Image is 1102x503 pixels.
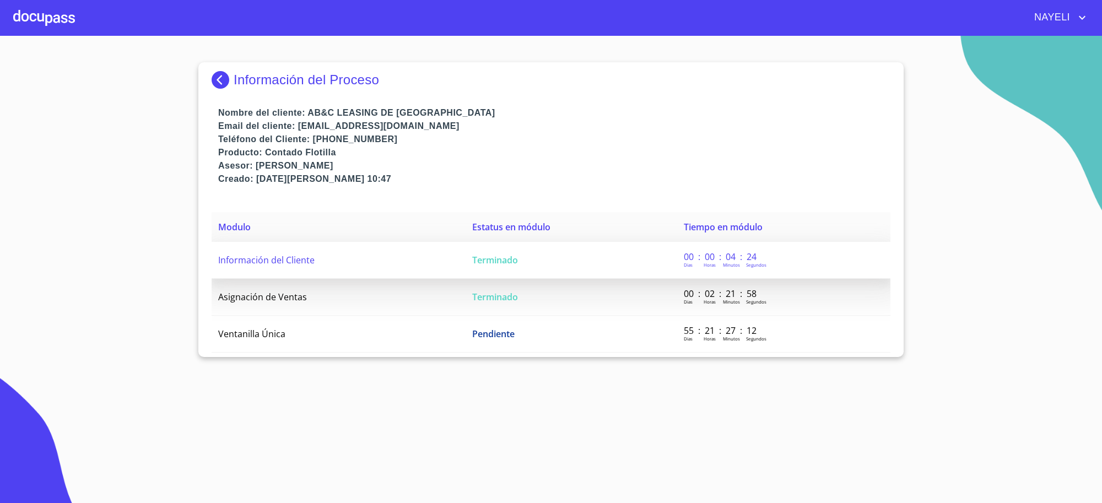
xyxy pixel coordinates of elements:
p: Segundos [746,262,766,268]
div: Información del Proceso [212,71,890,89]
span: Modulo [218,221,251,233]
span: Pendiente [472,328,515,340]
p: Asesor: [PERSON_NAME] [218,159,890,172]
p: Segundos [746,336,766,342]
p: 00 : 02 : 21 : 58 [684,288,758,300]
span: Terminado [472,291,518,303]
span: Ventanilla Única [218,328,285,340]
p: Horas [704,262,716,268]
span: Asignación de Ventas [218,291,307,303]
button: account of current user [1026,9,1089,26]
p: 55 : 21 : 27 : 12 [684,324,758,337]
p: Horas [704,299,716,305]
span: Estatus en módulo [472,221,550,233]
p: Dias [684,262,693,268]
p: Producto: Contado Flotilla [218,146,890,159]
p: Email del cliente: [EMAIL_ADDRESS][DOMAIN_NAME] [218,120,890,133]
p: Información del Proceso [234,72,379,88]
img: Docupass spot blue [212,71,234,89]
p: Nombre del cliente: AB&C LEASING DE [GEOGRAPHIC_DATA] [218,106,890,120]
p: Dias [684,299,693,305]
p: Horas [704,336,716,342]
span: Terminado [472,254,518,266]
p: Minutos [723,262,740,268]
p: Segundos [746,299,766,305]
p: Dias [684,336,693,342]
span: Tiempo en módulo [684,221,763,233]
p: Teléfono del Cliente: [PHONE_NUMBER] [218,133,890,146]
span: NAYELI [1026,9,1076,26]
span: Información del Cliente [218,254,315,266]
p: Minutos [723,299,740,305]
p: Minutos [723,336,740,342]
p: 00 : 00 : 04 : 24 [684,251,758,263]
p: Creado: [DATE][PERSON_NAME] 10:47 [218,172,890,186]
